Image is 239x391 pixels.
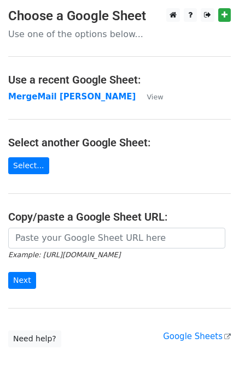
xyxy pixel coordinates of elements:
[8,210,231,223] h4: Copy/paste a Google Sheet URL:
[8,28,231,40] p: Use one of the options below...
[8,92,136,102] a: MergeMail [PERSON_NAME]
[8,251,120,259] small: Example: [URL][DOMAIN_NAME]
[8,73,231,86] h4: Use a recent Google Sheet:
[136,92,163,102] a: View
[8,136,231,149] h4: Select another Google Sheet:
[163,331,231,341] a: Google Sheets
[8,228,225,248] input: Paste your Google Sheet URL here
[8,330,61,347] a: Need help?
[8,157,49,174] a: Select...
[8,8,231,24] h3: Choose a Google Sheet
[8,272,36,289] input: Next
[147,93,163,101] small: View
